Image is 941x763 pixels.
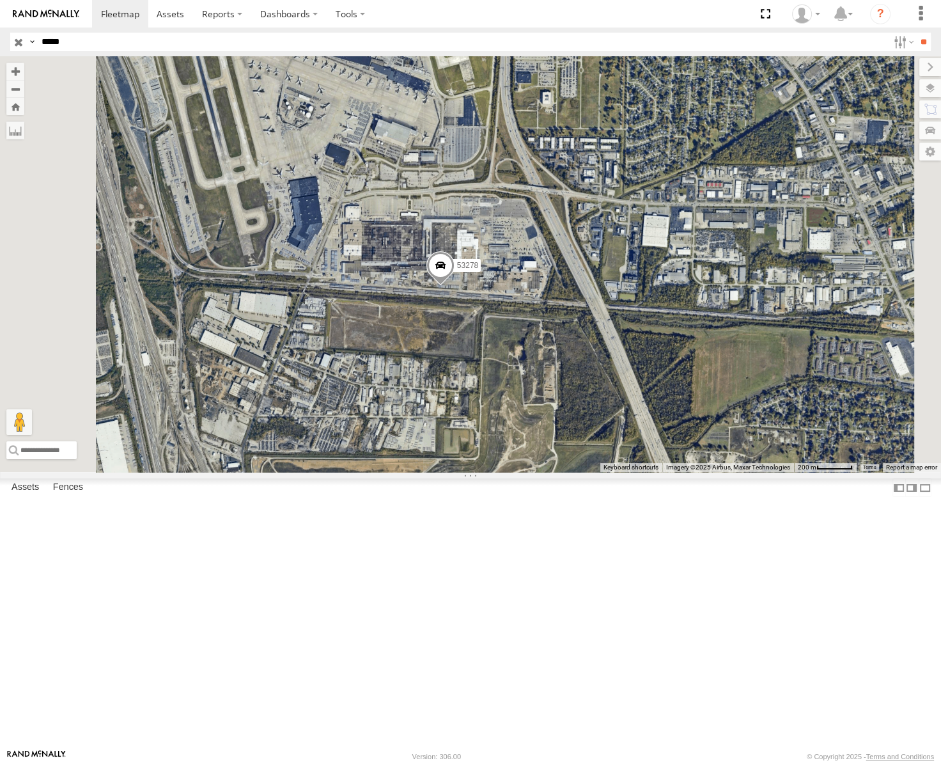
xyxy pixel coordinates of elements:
button: Zoom in [6,63,24,80]
label: Dock Summary Table to the Right [905,478,918,497]
label: Map Settings [919,143,941,161]
span: 53278 [457,261,478,270]
div: Miky Transport [788,4,825,24]
button: Drag Pegman onto the map to open Street View [6,409,32,435]
div: © Copyright 2025 - [807,753,934,760]
i: ? [870,4,890,24]
a: Terms and Conditions [866,753,934,760]
label: Fences [47,479,89,497]
a: Terms [863,464,876,469]
label: Search Filter Options [889,33,916,51]
button: Keyboard shortcuts [603,463,658,472]
img: rand-logo.svg [13,10,79,19]
span: Imagery ©2025 Airbus, Maxar Technologies [666,464,790,471]
label: Dock Summary Table to the Left [892,478,905,497]
label: Hide Summary Table [919,478,931,497]
button: Zoom Home [6,98,24,115]
div: Version: 306.00 [412,753,461,760]
span: 200 m [798,464,816,471]
label: Measure [6,122,24,139]
button: Zoom out [6,80,24,98]
a: Report a map error [886,464,937,471]
button: Map Scale: 200 m per 53 pixels [794,463,857,472]
a: Visit our Website [7,750,66,763]
label: Assets [5,479,45,497]
label: Search Query [27,33,37,51]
